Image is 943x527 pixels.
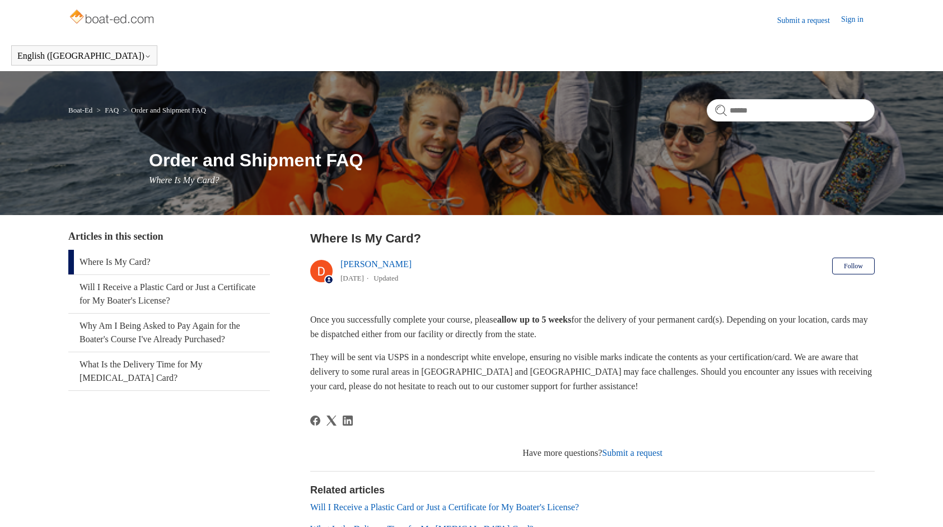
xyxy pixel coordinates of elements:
[340,259,412,269] a: [PERSON_NAME]
[310,502,579,512] a: Will I Receive a Plastic Card or Just a Certificate for My Boater's License?
[777,15,841,26] a: Submit a request
[310,416,320,426] a: Facebook
[841,13,875,27] a: Sign in
[310,313,875,341] p: Once you successfully complete your course, please for the delivery of your permanent card(s). De...
[17,51,151,61] button: English ([GEOGRAPHIC_DATA])
[326,416,337,426] a: X Corp
[68,250,270,274] a: Where Is My Card?
[105,106,119,114] a: FAQ
[343,416,353,426] a: LinkedIn
[68,352,270,390] a: What Is the Delivery Time for My [MEDICAL_DATA] Card?
[374,274,398,282] li: Updated
[68,231,163,242] span: Articles in this section
[326,416,337,426] svg: Share this page on X Corp
[310,483,875,498] h2: Related articles
[871,489,935,519] div: Chat Support
[68,314,270,352] a: Why Am I Being Asked to Pay Again for the Boater's Course I've Already Purchased?
[310,446,875,460] div: Have more questions?
[310,416,320,426] svg: Share this page on Facebook
[149,147,875,174] h1: Order and Shipment FAQ
[602,448,662,458] a: Submit a request
[131,106,206,114] a: Order and Shipment FAQ
[343,416,353,426] svg: Share this page on LinkedIn
[340,274,364,282] time: 04/15/2024, 17:31
[120,106,206,114] li: Order and Shipment FAQ
[832,258,875,274] button: Follow Article
[707,99,875,122] input: Search
[68,106,95,114] li: Boat-Ed
[310,229,875,248] h2: Where Is My Card?
[95,106,121,114] li: FAQ
[149,175,219,185] span: Where Is My Card?
[68,275,270,313] a: Will I Receive a Plastic Card or Just a Certificate for My Boater's License?
[310,350,875,393] p: They will be sent via USPS in a nondescript white envelope, ensuring no visible marks indicate th...
[497,315,571,324] strong: allow up to 5 weeks
[68,7,157,29] img: Boat-Ed Help Center home page
[68,106,92,114] a: Boat-Ed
